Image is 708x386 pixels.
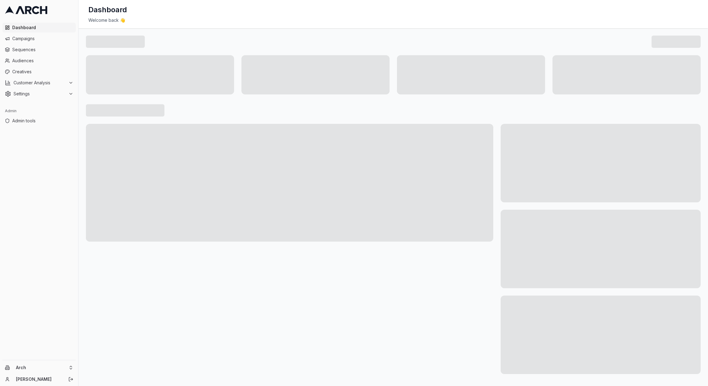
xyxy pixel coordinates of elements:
[12,25,73,31] span: Dashboard
[88,17,698,23] div: Welcome back 👋
[2,78,76,88] button: Customer Analysis
[13,80,66,86] span: Customer Analysis
[2,106,76,116] div: Admin
[2,89,76,99] button: Settings
[16,376,62,382] a: [PERSON_NAME]
[67,375,75,384] button: Log out
[88,5,127,15] h1: Dashboard
[2,56,76,66] a: Audiences
[2,67,76,77] a: Creatives
[12,36,73,42] span: Campaigns
[2,116,76,126] a: Admin tools
[13,91,66,97] span: Settings
[12,58,73,64] span: Audiences
[12,47,73,53] span: Sequences
[16,365,66,370] span: Arch
[2,363,76,373] button: Arch
[2,34,76,44] a: Campaigns
[2,23,76,32] a: Dashboard
[12,118,73,124] span: Admin tools
[12,69,73,75] span: Creatives
[2,45,76,55] a: Sequences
